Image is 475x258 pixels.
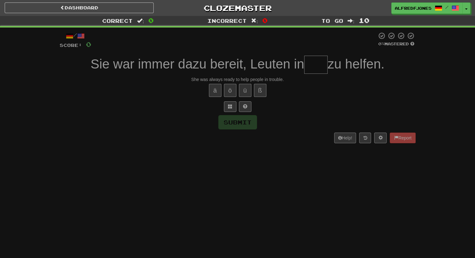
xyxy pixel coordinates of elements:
span: 10 [359,17,369,24]
a: Clozemaster [163,3,312,13]
span: 0 [86,40,91,48]
button: Round history (alt+y) [359,133,371,143]
span: Correct [102,18,133,24]
span: Score: [60,43,82,48]
button: ß [254,84,266,97]
span: 0 % [378,41,384,46]
a: Dashboard [5,3,154,13]
button: ö [224,84,236,97]
span: 0 [262,17,268,24]
button: Single letter hint - you only get 1 per sentence and score half the points! alt+h [239,101,251,112]
span: zu helfen. [328,57,384,71]
button: Switch sentence to multiple choice alt+p [224,101,236,112]
button: ä [209,84,221,97]
span: : [348,18,354,23]
button: ü [239,84,251,97]
button: Submit [218,115,257,129]
span: AlfredFJones [395,5,432,11]
a: AlfredFJones / [391,3,463,14]
span: Incorrect [207,18,247,24]
span: Sie war immer dazu bereit, Leuten in [91,57,304,71]
div: / [60,32,91,40]
span: : [137,18,144,23]
span: : [251,18,258,23]
div: Mastered [377,41,416,47]
button: Report [390,133,415,143]
button: Help! [334,133,356,143]
span: / [445,5,448,9]
span: To go [321,18,343,24]
div: She was always ready to help people in trouble. [60,76,416,83]
span: 0 [148,17,154,24]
